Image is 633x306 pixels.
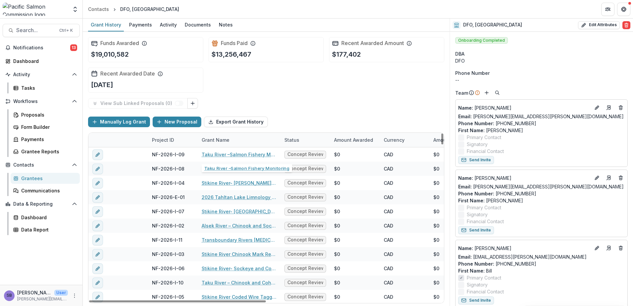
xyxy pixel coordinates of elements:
span: Email: [458,114,472,119]
span: Financial Contact [467,148,504,155]
div: Dashboard [13,58,74,65]
div: $0 [433,279,439,286]
div: CAD [384,265,393,272]
button: Partners [601,3,614,16]
button: New Proposal [153,117,201,127]
div: NF-2026-I-08 [152,165,184,172]
div: NF-2026-I-11 [152,236,182,243]
div: -- [455,76,628,83]
span: Concept Review [287,266,323,271]
button: Delete [622,21,630,29]
div: Communications [21,187,74,194]
button: Edit [593,104,601,112]
a: Grant History [88,19,124,31]
h2: Funds Paid [221,40,248,46]
a: Stikine River- [GEOGRAPHIC_DATA] Adult Enumeration and Monitoring [202,208,276,215]
span: 13 [70,44,77,51]
p: [PERSON_NAME] [458,104,590,111]
span: Concept Review [287,294,323,300]
button: Edit Attributes [578,21,620,29]
span: Concept Review [287,251,323,257]
span: Concept Review [287,194,323,200]
a: Email: [EMAIL_ADDRESS][PERSON_NAME][DOMAIN_NAME] [458,253,587,260]
button: Edit [593,244,601,252]
a: 2026 Tahltan Lake Limnology and Productivity Investigations – Year 4 [202,194,276,201]
div: CAD [384,208,393,215]
div: $0 [334,208,340,215]
button: Send Invite [458,296,494,304]
span: Financial Contact [467,288,504,295]
div: $0 [433,222,439,229]
div: Project ID [148,136,178,143]
div: $0 [433,251,439,258]
span: Onboarding Completed [455,37,508,44]
button: edit [92,235,103,245]
span: Phone Number : [458,261,494,267]
button: edit [92,178,103,188]
div: CAD [384,251,393,258]
button: Deletes [617,244,625,252]
div: Activity [157,20,179,29]
span: Data & Reporting [13,201,69,207]
p: [PERSON_NAME] [458,127,625,134]
div: $0 [334,251,340,258]
div: NF-2026-I-10 [152,279,183,286]
button: Search [493,89,501,97]
span: Contacts [13,162,69,168]
div: $0 [433,236,439,243]
p: [PERSON_NAME] [17,289,52,296]
span: Concept Review [287,166,323,172]
button: Export Grant History [204,117,268,127]
div: $0 [334,265,340,272]
div: CAD [384,194,393,201]
button: edit [92,292,103,302]
a: Name: [PERSON_NAME] [458,175,590,181]
div: DFO, [GEOGRAPHIC_DATA] [120,6,179,13]
a: Contacts [85,4,112,14]
p: Bill [458,267,625,274]
a: Tasks [11,82,80,93]
p: [PHONE_NUMBER] [458,260,625,267]
h2: DFO, [GEOGRAPHIC_DATA] [463,22,522,28]
span: Name : [458,105,473,111]
div: $0 [334,194,340,201]
button: Deletes [617,174,625,182]
div: Proposals [21,111,74,118]
a: Documents [182,19,214,31]
div: CAD [384,222,393,229]
p: $177,402 [332,49,361,59]
div: CAD [384,279,393,286]
button: Search... [3,24,80,37]
span: Concept Review [287,180,323,186]
button: View Sub Linked Proposals (0) [88,98,188,109]
div: Tasks [21,84,74,91]
div: Payments [21,136,74,143]
p: User [54,290,68,296]
p: [DATE] [91,80,113,90]
span: Notifications [13,45,70,51]
span: Financial Contact [467,218,504,225]
button: Send Invite [458,226,494,234]
a: Grantee Reports [11,146,80,157]
span: Phone Number : [458,191,494,196]
span: Signatory [467,281,488,288]
span: Email: [458,254,472,260]
div: Project ID [148,133,198,147]
a: Dashboard [11,212,80,223]
p: [PERSON_NAME] [458,197,625,204]
span: Concept Review [287,209,323,214]
div: NF-2026-I-05 [152,293,184,300]
p: [PERSON_NAME] [458,175,590,181]
a: Data Report [11,224,80,235]
a: Proposals [11,109,80,120]
a: Form Builder [11,122,80,132]
button: Notifications13 [3,42,80,53]
div: Sascha Bendt [7,293,12,298]
p: View Sub Linked Proposals ( 0 ) [100,101,175,106]
div: Contacts [88,6,109,13]
span: First Name : [458,198,485,203]
span: Concept Review [287,237,323,243]
div: CAD [384,151,393,158]
div: Amount Paid [429,133,479,147]
p: $19,010,582 [91,49,129,59]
